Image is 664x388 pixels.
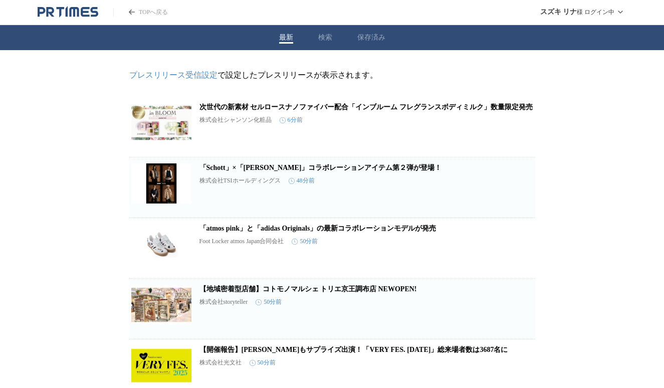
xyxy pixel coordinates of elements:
time: 6分前 [280,116,303,124]
p: Foot Locker atmos Japan合同会社 [199,237,284,246]
p: で設定したプレスリリースが表示されます。 [129,70,535,81]
p: 株式会社シャンソン化粧品 [199,116,272,124]
img: 【開催報告】滝沢眞規子さんもサプライズ出演！「VERY FES. 2025」総来場者数は3687名に [131,345,191,385]
button: 最新 [279,33,293,42]
button: 検索 [318,33,332,42]
a: 【開催報告】[PERSON_NAME]もサプライズ出演！「VERY FES. [DATE]」総来場者数は3687名に [199,346,508,353]
a: 「Schott」×「[PERSON_NAME]」コラボレーションアイテム第２弾が登場！ [199,164,442,171]
a: 「atmos pink」と「adidas Originals」の最新コラボレーションモデルが発売 [199,225,436,232]
span: スズキ リナ [540,8,577,17]
a: PR TIMESのトップページはこちら [38,6,98,18]
a: 【地域密着型店舗】コトモノマルシェ トリエ京王調布店 NEWOPEN! [199,285,417,293]
img: 「atmos pink」と「adidas Originals」の最新コラボレーションモデルが発売 [131,224,191,264]
p: 株式会社TSIホールディングス [199,176,281,185]
time: 50分前 [250,358,276,367]
time: 50分前 [256,298,282,306]
button: 保存済み [357,33,385,42]
a: 次世代の新素材 セルロースナノファイバー配合「インブルーム フレグランスボディミルク」数量限定発売 [199,103,533,111]
a: プレスリリース受信設定 [129,71,217,79]
img: 【地域密着型店舗】コトモノマルシェ トリエ京王調布店 NEWOPEN! [131,285,191,325]
img: 「Schott」×「TAION」コラボレーションアイテム第２弾が登場！ [131,163,191,204]
img: 次世代の新素材 セルロースナノファイバー配合「インブルーム フレグランスボディミルク」数量限定発売 [131,103,191,143]
p: 株式会社storyteller [199,298,248,306]
a: PR TIMESのトップページはこちら [113,8,168,17]
time: 50分前 [292,237,318,246]
p: 株式会社光文社 [199,358,242,367]
time: 48分前 [289,176,315,185]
